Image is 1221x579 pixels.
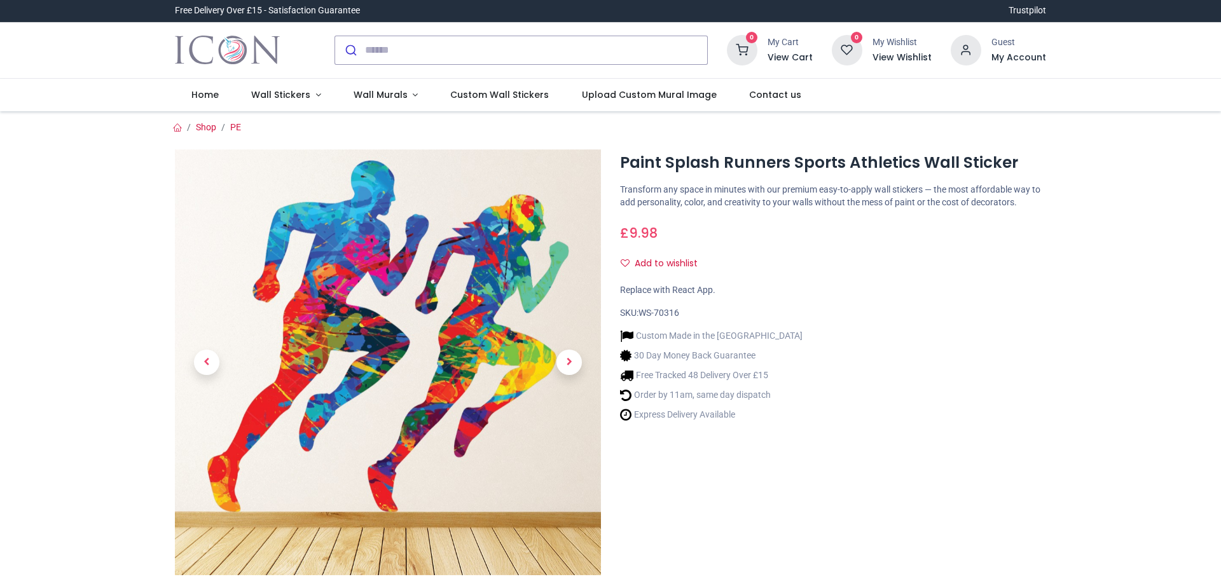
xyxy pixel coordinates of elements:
a: Trustpilot [1009,4,1046,17]
h1: Paint Splash Runners Sports Athletics Wall Sticker [620,152,1046,174]
span: Wall Murals [354,88,408,101]
div: SKU: [620,307,1046,320]
a: Wall Stickers [235,79,337,112]
a: Wall Murals [337,79,434,112]
a: View Cart [768,51,813,64]
li: Order by 11am, same day dispatch [620,388,803,402]
div: My Wishlist [873,36,932,49]
sup: 0 [851,32,863,44]
a: Logo of Icon Wall Stickers [175,32,280,68]
a: Next [537,213,601,511]
li: Custom Made in the [GEOGRAPHIC_DATA] [620,329,803,343]
a: 0 [727,44,757,54]
span: Upload Custom Mural Image [582,88,717,101]
span: Custom Wall Stickers [450,88,549,101]
div: Guest [991,36,1046,49]
sup: 0 [746,32,758,44]
button: Add to wishlistAdd to wishlist [620,253,708,275]
div: Free Delivery Over £15 - Satisfaction Guarantee [175,4,360,17]
span: 9.98 [629,224,658,242]
li: Express Delivery Available [620,408,803,421]
span: Home [191,88,219,101]
a: Previous [175,213,238,511]
p: Transform any space in minutes with our premium easy-to-apply wall stickers — the most affordable... [620,184,1046,208]
a: 0 [832,44,862,54]
span: £ [620,224,658,242]
a: Shop [196,122,216,132]
span: Next [556,350,582,375]
a: PE [230,122,241,132]
li: Free Tracked 48 Delivery Over £15 [620,369,803,382]
a: My Account [991,51,1046,64]
a: View Wishlist [873,51,932,64]
span: Previous [194,350,219,375]
button: Submit [335,36,365,64]
div: Replace with React App. [620,284,1046,297]
i: Add to wishlist [621,259,630,268]
img: Icon Wall Stickers [175,32,280,68]
span: Contact us [749,88,801,101]
span: WS-70316 [638,308,679,318]
span: Wall Stickers [251,88,310,101]
li: 30 Day Money Back Guarantee [620,349,803,362]
div: My Cart [768,36,813,49]
img: Paint Splash Runners Sports Athletics Wall Sticker [175,149,601,575]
